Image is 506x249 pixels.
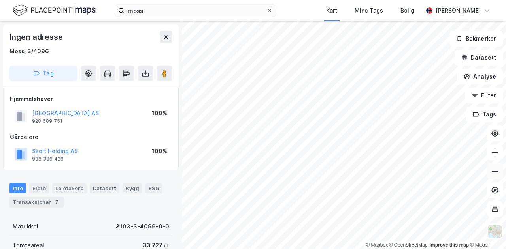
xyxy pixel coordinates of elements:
[145,183,162,193] div: ESG
[455,50,503,66] button: Datasett
[152,146,167,156] div: 100%
[466,211,506,249] iframe: Chat Widget
[32,118,62,124] div: 928 689 751
[9,47,49,56] div: Moss, 3/4096
[10,94,172,104] div: Hjemmelshaver
[326,6,337,15] div: Kart
[52,183,87,193] div: Leietakere
[465,88,503,103] button: Filter
[430,242,469,248] a: Improve this map
[449,31,503,47] button: Bokmerker
[123,183,142,193] div: Bygg
[116,222,169,231] div: 3103-3-4096-0-0
[125,5,266,17] input: Søk på adresse, matrikkel, gårdeiere, leietakere eller personer
[366,242,388,248] a: Mapbox
[355,6,383,15] div: Mine Tags
[400,6,414,15] div: Bolig
[29,183,49,193] div: Eiere
[466,107,503,122] button: Tags
[13,222,38,231] div: Matrikkel
[9,197,64,208] div: Transaksjoner
[436,6,481,15] div: [PERSON_NAME]
[10,132,172,142] div: Gårdeiere
[9,31,64,43] div: Ingen adresse
[9,66,77,81] button: Tag
[389,242,428,248] a: OpenStreetMap
[32,156,64,162] div: 938 396 426
[13,4,96,17] img: logo.f888ab2527a4732fd821a326f86c7f29.svg
[152,109,167,118] div: 100%
[90,183,119,193] div: Datasett
[53,198,60,206] div: 7
[9,183,26,193] div: Info
[457,69,503,84] button: Analyse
